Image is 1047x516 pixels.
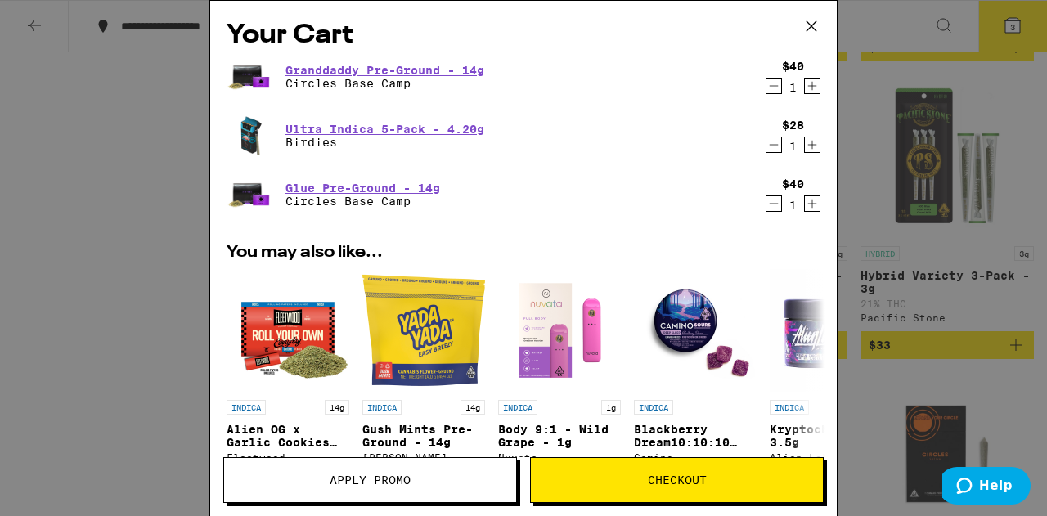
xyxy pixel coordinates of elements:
img: Fleetwood - Alien OG x Garlic Cookies Pre-Ground - 14g [227,269,349,392]
p: Birdies [285,136,484,149]
p: 14g [325,400,349,415]
iframe: Opens a widget where you can find more information [942,467,1031,508]
div: Fleetwood [227,452,349,463]
a: Open page for Blackberry Dream10:10:10 Deep Sleep Gummies from Camino [634,269,757,471]
div: [PERSON_NAME] [362,452,485,463]
img: Camino - Blackberry Dream10:10:10 Deep Sleep Gummies [634,269,757,392]
span: Checkout [648,474,707,486]
img: Circles Base Camp - Granddaddy Pre-Ground - 14g [227,54,272,100]
div: 1 [782,81,804,94]
p: Gush Mints Pre-Ground - 14g [362,423,485,449]
p: Kryptochronic - 3.5g [770,423,892,449]
button: Decrement [766,195,782,212]
button: Apply Promo [223,457,517,503]
a: Granddaddy Pre-Ground - 14g [285,64,484,77]
p: 1g [601,400,621,415]
p: 14g [461,400,485,415]
p: Body 9:1 - Wild Grape - 1g [498,423,621,449]
p: INDICA [227,400,266,415]
div: 1 [782,140,804,153]
img: Circles Base Camp - Glue Pre-Ground - 14g [227,172,272,218]
p: INDICA [634,400,673,415]
p: Blackberry Dream10:10:10 Deep Sleep Gummies [634,423,757,449]
p: INDICA [362,400,402,415]
button: Decrement [766,137,782,153]
div: 1 [782,199,804,212]
div: $28 [782,119,804,132]
div: $40 [782,177,804,191]
a: Open page for Gush Mints Pre-Ground - 14g from Yada Yada [362,269,485,471]
p: INDICA [770,400,809,415]
img: Nuvata (CA) - Body 9:1 - Wild Grape - 1g [498,269,621,392]
img: Birdies - Ultra Indica 5-Pack - 4.20g [227,113,272,159]
a: Open page for Alien OG x Garlic Cookies Pre-Ground - 14g from Fleetwood [227,269,349,471]
div: $40 [782,60,804,73]
p: Circles Base Camp [285,77,484,90]
button: Checkout [530,457,824,503]
h2: Your Cart [227,17,820,54]
button: Increment [804,195,820,212]
div: Camino [634,452,757,463]
p: INDICA [498,400,537,415]
p: Alien OG x Garlic Cookies Pre-Ground - 14g [227,423,349,449]
img: Yada Yada - Gush Mints Pre-Ground - 14g [362,269,485,392]
p: Circles Base Camp [285,195,440,208]
span: Apply Promo [330,474,411,486]
a: Open page for Body 9:1 - Wild Grape - 1g from Nuvata (CA) [498,269,621,471]
button: Increment [804,137,820,153]
a: Glue Pre-Ground - 14g [285,182,440,195]
a: Open page for Kryptochronic - 3.5g from Alien Labs [770,269,892,471]
button: Decrement [766,78,782,94]
img: Alien Labs - Kryptochronic - 3.5g [770,269,892,392]
button: Increment [804,78,820,94]
div: Alien Labs [770,452,892,463]
div: Nuvata ([GEOGRAPHIC_DATA]) [498,452,621,463]
h2: You may also like... [227,245,820,261]
a: Ultra Indica 5-Pack - 4.20g [285,123,484,136]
